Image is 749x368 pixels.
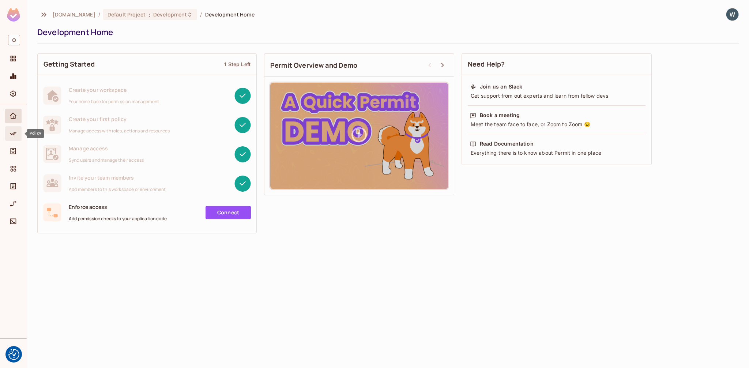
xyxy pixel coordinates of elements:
[69,216,167,222] span: Add permission checks to your application code
[69,99,159,105] span: Your home base for permission management
[5,51,22,66] div: Projects
[5,179,22,194] div: Audit Log
[206,206,251,219] a: Connect
[480,83,522,90] div: Join us on Slack
[5,161,22,176] div: Elements
[5,86,22,101] div: Settings
[148,12,151,18] span: :
[69,116,170,123] span: Create your first policy
[5,109,22,123] div: Home
[69,157,144,163] span: Sync users and manage their access
[69,203,167,210] span: Enforce access
[5,144,22,158] div: Directory
[5,345,22,359] div: Help & Updates
[27,129,44,138] div: Policy
[69,86,159,93] span: Create your workspace
[5,126,22,141] div: Policy
[468,60,505,69] span: Need Help?
[470,121,643,128] div: Meet the team face to face, or Zoom to Zoom 😉
[69,174,166,181] span: Invite your team members
[37,27,735,38] div: Development Home
[7,8,20,22] img: SReyMgAAAABJRU5ErkJggg==
[480,112,520,119] div: Book a meeting
[69,187,166,192] span: Add members to this workspace or environment
[470,149,643,157] div: Everything there is to know about Permit in one place
[480,140,534,147] div: Read Documentation
[205,11,255,18] span: Development Home
[98,11,100,18] li: /
[5,196,22,211] div: URL Mapping
[153,11,187,18] span: Development
[8,349,19,360] img: Revisit consent button
[470,92,643,99] div: Get support from out experts and learn from fellow devs
[5,32,22,48] div: Workspace: oxylabs.io
[69,145,144,152] span: Manage access
[224,61,251,68] div: 1 Step Left
[726,8,738,20] img: Web Team
[5,214,22,229] div: Connect
[53,11,95,18] span: the active workspace
[108,11,146,18] span: Default Project
[44,60,95,69] span: Getting Started
[5,69,22,83] div: Monitoring
[200,11,202,18] li: /
[69,128,170,134] span: Manage access with roles, actions and resources
[8,35,20,45] span: O
[270,61,358,70] span: Permit Overview and Demo
[8,349,19,360] button: Consent Preferences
